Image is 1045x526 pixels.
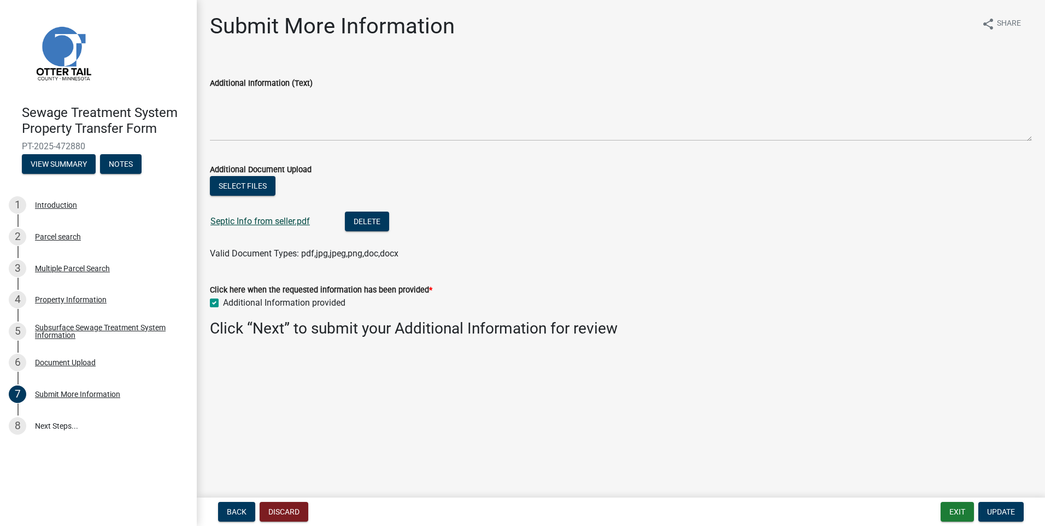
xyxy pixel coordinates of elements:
[35,233,81,241] div: Parcel search
[345,212,389,231] button: Delete
[978,502,1024,522] button: Update
[987,507,1015,516] span: Update
[210,216,310,226] a: Septic Info from seller.pdf
[982,17,995,31] i: share
[22,160,96,169] wm-modal-confirm: Summary
[210,13,455,39] h1: Submit More Information
[9,323,26,340] div: 5
[22,141,175,151] span: PT-2025-472880
[35,390,120,398] div: Submit More Information
[22,154,96,174] button: View Summary
[210,248,398,259] span: Valid Document Types: pdf,jpg,jpeg,png,doc,docx
[9,196,26,214] div: 1
[22,11,104,93] img: Otter Tail County, Minnesota
[35,201,77,209] div: Introduction
[35,296,107,303] div: Property Information
[9,417,26,435] div: 8
[941,502,974,522] button: Exit
[210,80,313,87] label: Additional Information (Text)
[9,354,26,371] div: 6
[210,287,432,294] label: Click here when the requested information has been provided
[260,502,308,522] button: Discard
[22,105,188,137] h4: Sewage Treatment System Property Transfer Form
[9,291,26,308] div: 4
[223,296,345,309] label: Additional Information provided
[9,385,26,403] div: 7
[345,217,389,227] wm-modal-confirm: Delete Document
[9,228,26,246] div: 2
[9,260,26,277] div: 3
[227,507,246,516] span: Back
[210,166,312,174] label: Additional Document Upload
[210,319,1032,338] h3: Click “Next” to submit your Additional Information for review
[100,154,142,174] button: Notes
[35,359,96,366] div: Document Upload
[35,265,110,272] div: Multiple Parcel Search
[35,324,179,339] div: Subsurface Sewage Treatment System Information
[997,17,1021,31] span: Share
[210,176,275,196] button: Select files
[218,502,255,522] button: Back
[100,160,142,169] wm-modal-confirm: Notes
[973,13,1030,34] button: shareShare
